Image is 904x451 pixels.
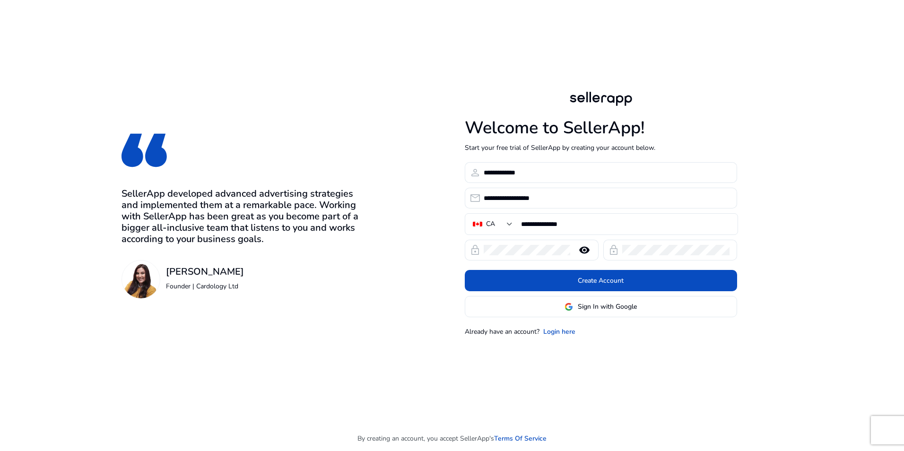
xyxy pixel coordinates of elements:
[465,327,539,337] p: Already have an account?
[578,276,624,286] span: Create Account
[469,167,481,178] span: person
[469,244,481,256] span: lock
[465,296,737,317] button: Sign In with Google
[122,188,364,245] h3: SellerApp developed advanced advertising strategies and implemented them at a remarkable pace. Wo...
[465,143,737,153] p: Start your free trial of SellerApp by creating your account below.
[494,434,547,443] a: Terms Of Service
[465,118,737,138] h1: Welcome to SellerApp!
[543,327,575,337] a: Login here
[469,192,481,204] span: email
[486,219,495,229] div: CA
[465,270,737,291] button: Create Account
[166,281,244,291] p: Founder | Cardology Ltd
[565,303,573,311] img: google-logo.svg
[578,302,637,312] span: Sign In with Google
[573,244,596,256] mat-icon: remove_red_eye
[608,244,619,256] span: lock
[166,266,244,278] h3: [PERSON_NAME]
